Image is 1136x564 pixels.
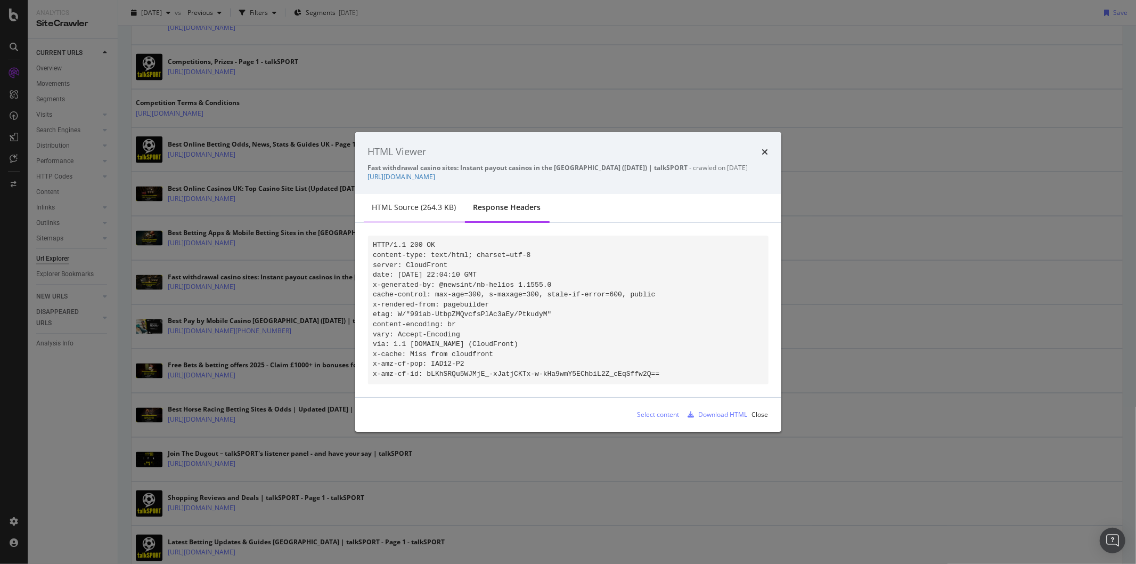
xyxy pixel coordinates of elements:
div: HTML source (264.3 KB) [372,202,456,213]
a: [URL][DOMAIN_NAME] [368,172,436,181]
button: Close [752,406,769,423]
strong: Fast withdrawal casino sites: Instant payout casinos in the [GEOGRAPHIC_DATA] ([DATE]) | talkSPORT [368,163,688,172]
div: times [762,145,769,159]
div: - crawled on [DATE] [368,163,769,172]
div: modal [355,132,781,432]
button: Download HTML [684,406,748,423]
div: Select content [638,410,680,419]
div: Open Intercom Messenger [1100,528,1125,553]
code: HTTP/1.1 200 OK content-type: text/html; charset=utf-8 server: CloudFront date: [DATE] 22:04:10 G... [373,241,659,378]
button: Select content [629,406,680,423]
div: Response Headers [473,202,541,213]
div: HTML Viewer [368,145,427,159]
div: Close [752,410,769,419]
div: Download HTML [699,410,748,419]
